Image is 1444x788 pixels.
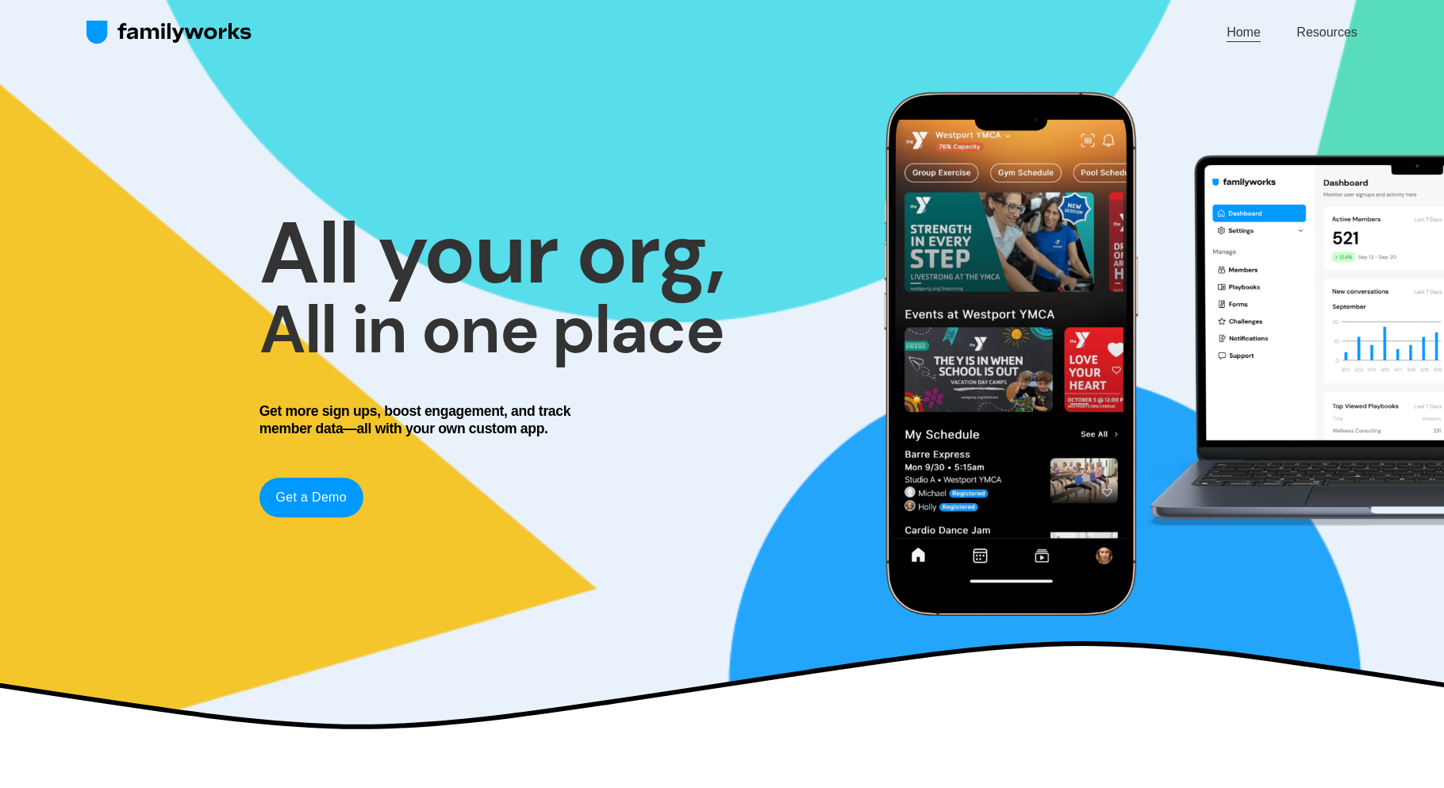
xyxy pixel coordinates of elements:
[259,198,724,309] strong: All your org,
[259,402,583,439] h4: Get more sign ups, boost engagement, and track member data—all with your own custom app.
[86,20,252,45] img: FamilyWorks
[1227,22,1261,44] a: Home
[1296,22,1357,44] a: Resources
[259,478,363,517] a: Get a Demo
[259,286,724,373] strong: All in one place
